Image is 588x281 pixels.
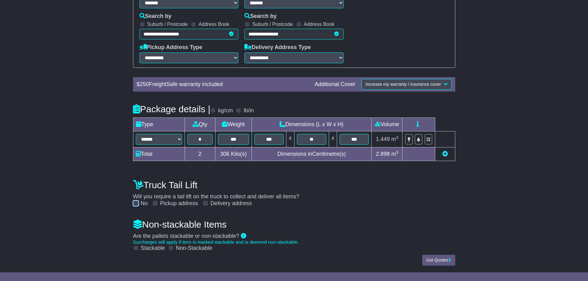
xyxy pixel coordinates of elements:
div: $ FreightSafe warranty included [134,81,312,88]
span: m [391,151,398,157]
td: x [286,131,294,147]
td: Dimensions in Centimetre(s) [252,147,372,161]
span: 1.449 [376,136,390,142]
button: Increase my warranty / insurance cover [361,79,451,90]
a: Add new item [442,151,448,157]
label: Stackable [141,245,165,252]
td: Total [133,147,185,161]
td: Volume [372,118,402,131]
label: Address Book [198,21,229,27]
div: Will you require a tail lift on the truck to collect and deliver all items? [130,177,458,207]
label: Suburb / Postcode [252,21,293,27]
label: Delivery address [211,200,252,207]
td: Qty [185,118,215,131]
label: kg/cm [218,107,233,114]
span: Increase my warranty / insurance cover [365,82,441,87]
label: Search by [140,13,172,20]
label: Pickup address [160,200,198,207]
h4: Package details | [133,104,211,114]
sup: 3 [396,135,398,140]
label: lb/in [244,107,254,114]
span: 2.898 [376,151,390,157]
td: Weight [215,118,252,131]
td: Type [133,118,185,131]
span: m [391,136,398,142]
label: Non-Stackable [176,245,212,252]
td: x [329,131,337,147]
label: Delivery Address Type [244,44,311,51]
td: Kilo(s) [215,147,252,161]
td: 2 [185,147,215,161]
span: 306 [220,151,229,157]
div: Surcharges will apply if item is marked stackable and is deemed non-stackable. [133,239,455,245]
div: Additional Cover [311,81,358,88]
label: No [141,200,148,207]
span: 250 [140,81,149,87]
button: Get Quotes [422,255,455,266]
sup: 3 [396,150,398,155]
span: Are the pallets stackable or non-stackable? [133,233,239,239]
label: Suburb / Postcode [147,21,188,27]
label: Pickup Address Type [140,44,202,51]
td: Dimensions (L x W x H) [252,118,372,131]
label: Address Book [304,21,335,27]
label: Search by [244,13,277,20]
h4: Non-stackable Items [133,219,455,229]
h4: Truck Tail Lift [133,180,455,190]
